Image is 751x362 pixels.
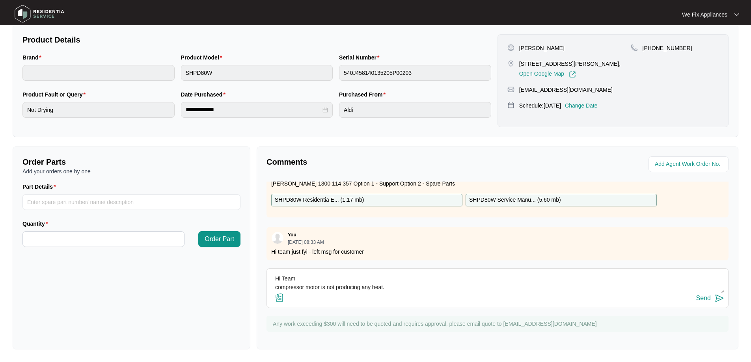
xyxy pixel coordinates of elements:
img: map-pin [507,60,514,67]
label: Part Details [22,183,59,191]
p: SHPD80W Service Manu... ( 5.60 mb ) [469,196,561,204]
p: Schedule: [DATE] [519,102,561,110]
label: Date Purchased [181,91,229,98]
p: [PHONE_NUMBER] [643,44,692,52]
button: Order Part [198,231,240,247]
label: Brand [22,54,45,61]
div: Send [696,295,711,302]
p: You [288,232,296,238]
p: Any work exceeding $300 will need to be quoted and requires approval, please email quote to [EMAI... [273,320,725,328]
img: send-icon.svg [715,293,724,303]
p: Add your orders one by one [22,167,240,175]
label: Product Model [181,54,225,61]
input: Brand [22,65,175,81]
input: Add Agent Work Order No. [655,160,724,169]
p: Hi team just fyi - left msg for customer [271,248,724,256]
img: user.svg [272,232,283,244]
p: Product Details [22,34,491,45]
img: dropdown arrow [734,13,739,17]
label: Quantity [22,220,51,228]
p: [EMAIL_ADDRESS][DOMAIN_NAME] [519,86,613,94]
label: Product Fault or Query [22,91,89,98]
img: user-pin [507,44,514,51]
p: [STREET_ADDRESS][PERSON_NAME], [519,60,621,68]
a: Open Google Map [519,71,576,78]
img: map-pin [631,44,638,51]
textarea: Hi Team compressor motor is not producing any heat. [271,273,724,293]
input: Part Details [22,194,240,210]
p: We Fix Appliances [682,11,727,19]
input: Product Fault or Query [22,102,175,118]
p: Comments [266,156,492,167]
p: Change Date [565,102,598,110]
img: Link-External [569,71,576,78]
span: Order Part [205,234,234,244]
img: residentia service logo [12,2,67,26]
input: Product Model [181,65,333,81]
img: map-pin [507,86,514,93]
input: Serial Number [339,65,491,81]
p: [DATE] 08:33 AM [288,240,324,245]
p: [PERSON_NAME] [519,44,565,52]
input: Date Purchased [186,106,321,114]
input: Quantity [23,232,184,247]
img: map-pin [507,102,514,109]
img: file-attachment-doc.svg [275,293,284,303]
label: Purchased From [339,91,389,98]
input: Purchased From [339,102,491,118]
label: Serial Number [339,54,382,61]
button: Send [696,293,724,304]
p: SHPD80W Residentia E... ( 1.17 mb ) [275,196,364,204]
p: Order Parts [22,156,240,167]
